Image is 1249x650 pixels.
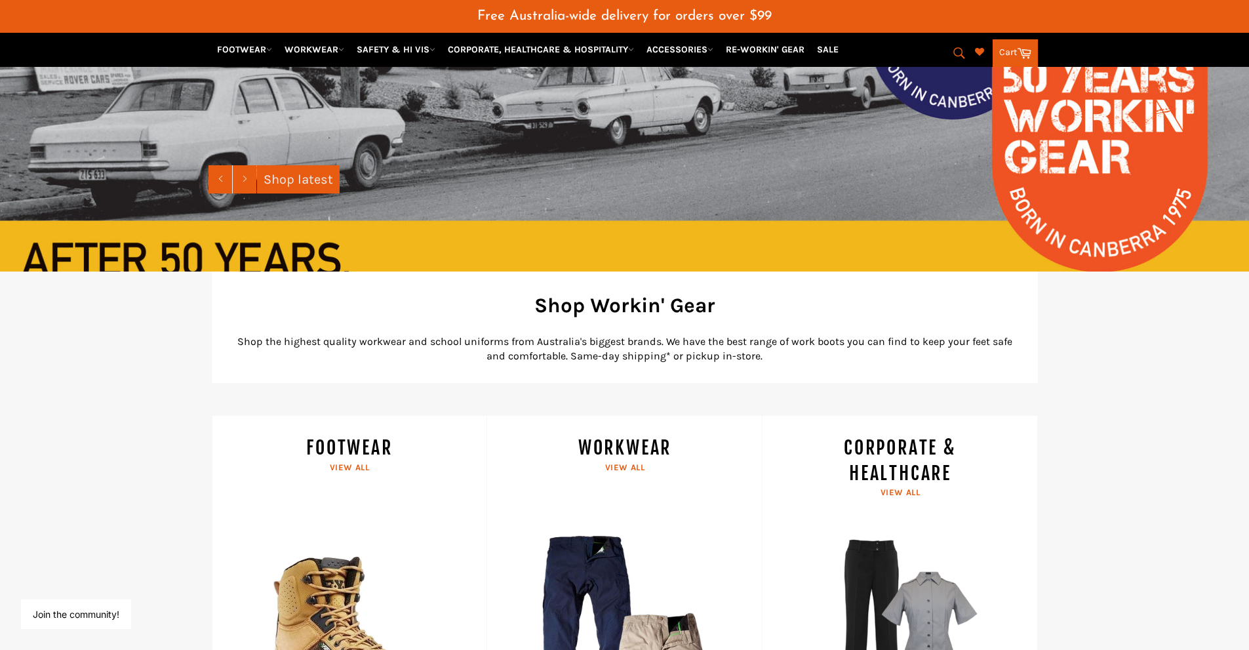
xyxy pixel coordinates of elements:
[721,38,810,61] a: RE-WORKIN' GEAR
[212,38,277,61] a: FOOTWEAR
[477,9,772,23] span: Free Australia-wide delivery for orders over $99
[257,165,340,193] a: Shop latest
[33,609,119,620] button: Join the community!
[641,38,719,61] a: ACCESSORIES
[812,38,844,61] a: SALE
[443,38,639,61] a: CORPORATE, HEALTHCARE & HOSPITALITY
[231,291,1018,319] h2: Shop Workin' Gear
[231,335,1018,363] p: Shop the highest quality workwear and school uniforms from Australia's biggest brands. We have th...
[279,38,349,61] a: WORKWEAR
[993,39,1038,67] a: Cart
[351,38,441,61] a: SAFETY & HI VIS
